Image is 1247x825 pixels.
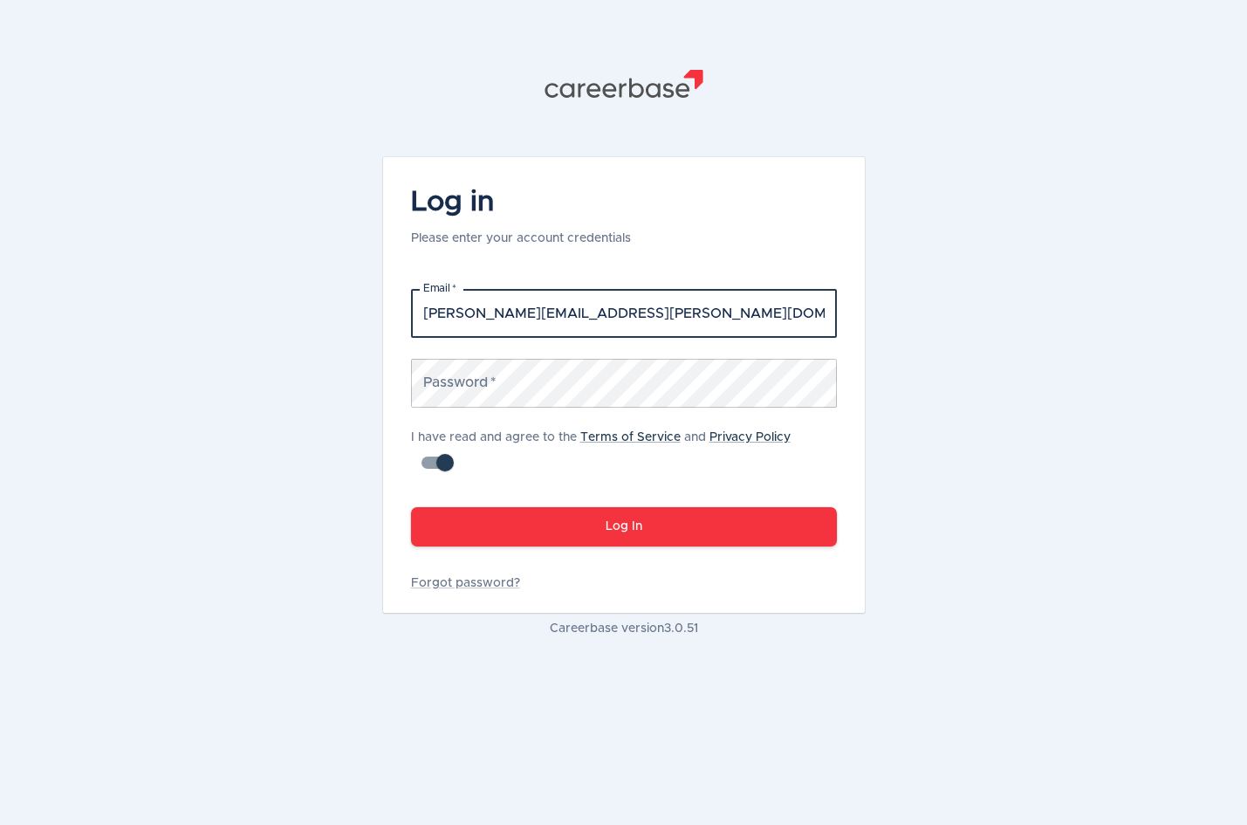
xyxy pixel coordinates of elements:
[580,431,681,443] a: Terms of Service
[411,507,837,547] button: Log In
[411,574,837,592] a: Forgot password?
[804,303,825,324] keeper-lock: Open Keeper Popup
[411,185,631,220] h4: Log in
[709,431,791,443] a: Privacy Policy
[423,281,456,296] label: Email
[383,620,865,637] p: Careerbase version 3.0.51
[411,230,631,247] p: Please enter your account credentials
[411,429,837,446] p: I have read and agree to the and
